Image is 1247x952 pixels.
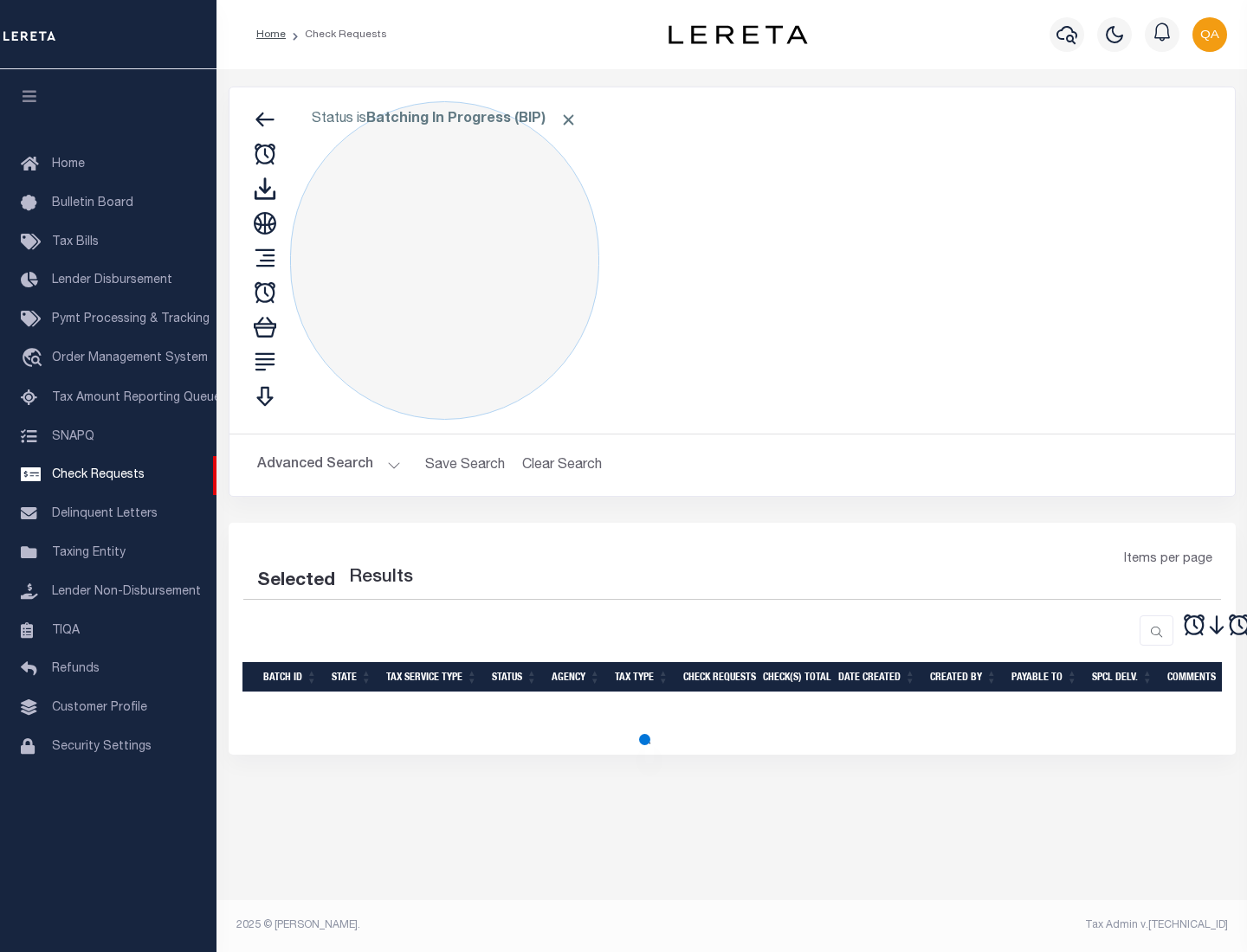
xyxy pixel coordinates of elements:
[1085,662,1160,692] th: Spcl Delv.
[325,662,379,692] th: State
[52,663,100,675] span: Refunds
[756,662,831,692] th: Check(s) Total
[52,392,221,404] span: Tax Amount Reporting Queue
[608,662,676,692] th: Tax Type
[256,662,325,692] th: Batch Id
[559,111,578,129] span: Click to Remove
[21,348,48,370] i: travel_explore
[52,352,208,364] span: Order Management System
[286,27,387,42] li: Check Requests
[52,702,147,714] span: Customer Profile
[52,741,152,753] span: Security Settings
[1192,17,1227,52] img: svg+xml;base64,PHN2ZyB4bWxucz0iaHR0cDovL3d3dy53My5vcmcvMjAwMC9zdmciIHBvaW50ZXItZXZlbnRzPSJub25lIi...
[52,547,126,559] span: Taxing Entity
[669,25,807,44] img: logo-dark.svg
[52,274,172,286] span: Lender Disbursement
[52,197,133,209] span: Bulletin Board
[923,662,1005,692] th: Created By
[256,29,286,40] a: Home
[415,448,515,482] button: Save Search
[52,624,80,636] span: TIQA
[1160,662,1238,692] th: Comments
[52,586,201,598] span: Lender Non-Disbursement
[366,113,578,126] b: Batching In Progress (BIP)
[52,469,145,481] span: Check Requests
[545,662,608,692] th: Agency
[52,430,94,442] span: SNAPQ
[831,662,923,692] th: Date Created
[515,448,610,482] button: Clear Search
[52,236,99,248] span: Tax Bills
[676,662,756,692] th: Check Requests
[349,564,413,592] label: Results
[1124,550,1212,569] span: Items per page
[257,568,335,595] div: Selected
[223,917,733,933] div: 2025 © [PERSON_NAME].
[1005,662,1085,692] th: Payable To
[379,662,485,692] th: Tax Service Type
[52,158,85,170] span: Home
[52,508,158,520] span: Delinquent Letters
[257,448,401,482] button: Advanced Search
[290,101,599,420] div: Click to Edit
[52,313,210,325] span: Pymt Processing & Tracking
[745,917,1228,933] div: Tax Admin v.[TECHNICAL_ID]
[485,662,545,692] th: Status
